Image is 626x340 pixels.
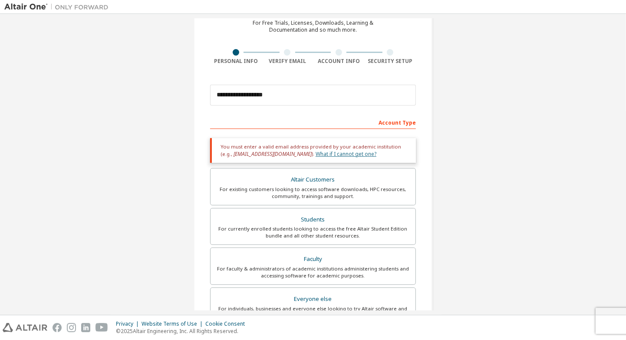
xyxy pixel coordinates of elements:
[205,320,250,327] div: Cookie Consent
[262,58,313,65] div: Verify Email
[216,293,410,305] div: Everyone else
[216,186,410,200] div: For existing customers looking to access software downloads, HPC resources, community, trainings ...
[216,214,410,226] div: Students
[4,3,113,11] img: Altair One
[216,225,410,239] div: For currently enrolled students looking to access the free Altair Student Edition bundle and all ...
[116,327,250,335] p: © 2025 Altair Engineering, Inc. All Rights Reserved.
[216,253,410,265] div: Faculty
[67,323,76,332] img: instagram.svg
[216,305,410,319] div: For individuals, businesses and everyone else looking to try Altair software and explore our prod...
[210,115,416,129] div: Account Type
[3,323,47,332] img: altair_logo.svg
[316,150,376,158] a: What if I cannot get one?
[216,265,410,279] div: For faculty & administrators of academic institutions administering students and accessing softwa...
[116,320,142,327] div: Privacy
[253,20,373,33] div: For Free Trials, Licenses, Downloads, Learning & Documentation and so much more.
[96,323,108,332] img: youtube.svg
[210,58,262,65] div: Personal Info
[53,323,62,332] img: facebook.svg
[313,58,365,65] div: Account Info
[216,174,410,186] div: Altair Customers
[81,323,90,332] img: linkedin.svg
[142,320,205,327] div: Website Terms of Use
[210,138,416,163] div: You must enter a valid email address provided by your academic institution (e.g., ).
[365,58,416,65] div: Security Setup
[234,150,312,158] span: [EMAIL_ADDRESS][DOMAIN_NAME]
